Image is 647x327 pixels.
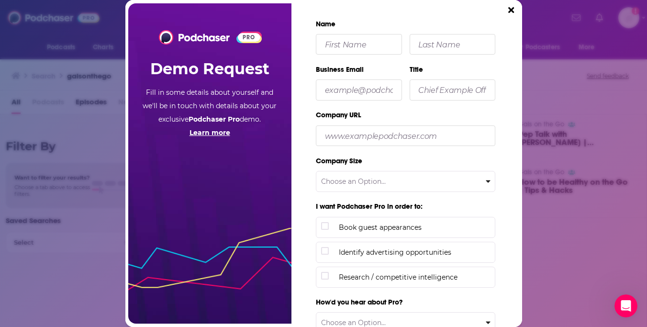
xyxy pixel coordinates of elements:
p: Fill in some details about yourself and we'll be in touch with details about your exclusive demo. [142,86,277,139]
a: Podchaser Logo PRO [159,30,260,45]
a: Podchaser - Follow, Share and Rate Podcasts [159,32,230,41]
b: Podchaser Pro [189,115,240,124]
label: How'd you hear about Pro? [316,293,500,312]
label: Company URL [316,106,495,125]
span: Identify advertising opportunities [339,247,490,258]
input: First Name [316,34,402,55]
span: Research / competitive intelligence [339,272,490,282]
input: Last Name [410,34,496,55]
input: example@podchaser.com [316,79,402,100]
label: Title [410,61,496,79]
label: Company Size [316,152,495,171]
label: Name [316,15,500,34]
iframe: Intercom live chat [614,294,637,317]
span: PRO [238,33,260,41]
label: I want Podchaser Pro in order to: [316,198,500,217]
span: Book guest appearances [339,222,490,233]
label: Business Email [316,61,402,79]
button: Close [504,4,518,17]
input: Chief Example Officer [410,79,496,100]
input: www.examplepodchaser.com [316,125,495,146]
a: Learn more [190,128,230,137]
img: Podchaser - Follow, Share and Rate Podcasts [159,30,230,45]
h2: Demo Request [150,52,269,86]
